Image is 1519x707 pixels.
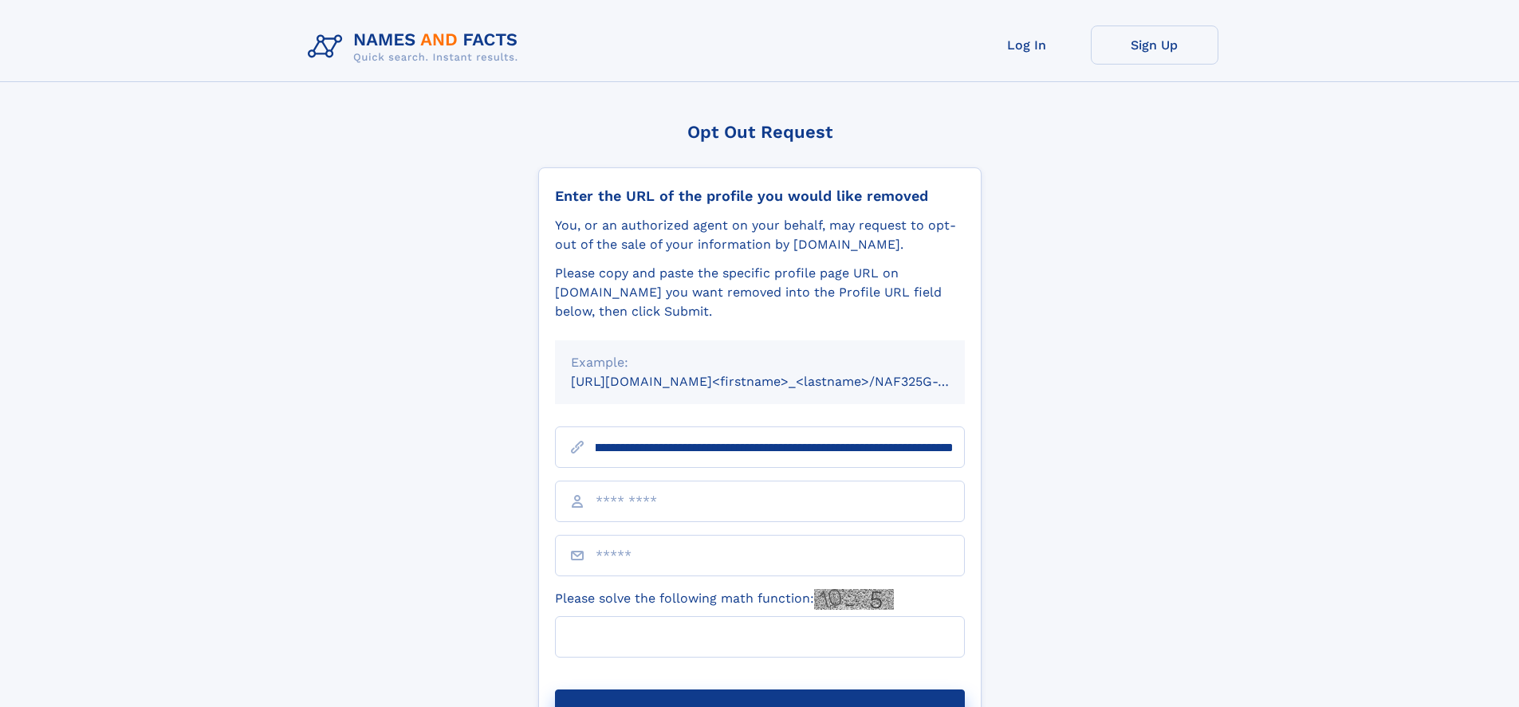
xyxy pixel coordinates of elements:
[555,589,894,610] label: Please solve the following math function:
[1091,26,1218,65] a: Sign Up
[963,26,1091,65] a: Log In
[571,374,995,389] small: [URL][DOMAIN_NAME]<firstname>_<lastname>/NAF325G-xxxxxxxx
[555,216,965,254] div: You, or an authorized agent on your behalf, may request to opt-out of the sale of your informatio...
[571,353,949,372] div: Example:
[555,187,965,205] div: Enter the URL of the profile you would like removed
[538,122,982,142] div: Opt Out Request
[555,264,965,321] div: Please copy and paste the specific profile page URL on [DOMAIN_NAME] you want removed into the Pr...
[301,26,531,69] img: Logo Names and Facts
